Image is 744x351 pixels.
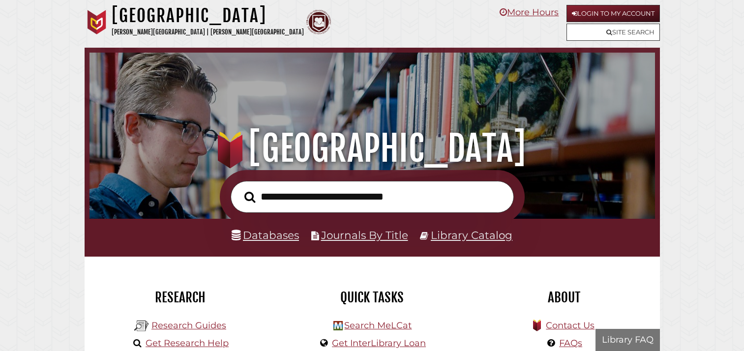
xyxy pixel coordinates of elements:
[244,191,255,203] i: Search
[333,321,343,330] img: Hekman Library Logo
[284,289,461,306] h2: Quick Tasks
[92,289,269,306] h2: Research
[431,229,512,241] a: Library Catalog
[100,127,644,170] h1: [GEOGRAPHIC_DATA]
[112,27,304,38] p: [PERSON_NAME][GEOGRAPHIC_DATA] | [PERSON_NAME][GEOGRAPHIC_DATA]
[546,320,595,331] a: Contact Us
[85,10,109,34] img: Calvin University
[239,189,260,206] button: Search
[146,338,229,349] a: Get Research Help
[500,7,559,18] a: More Hours
[232,229,299,241] a: Databases
[306,10,331,34] img: Calvin Theological Seminary
[112,5,304,27] h1: [GEOGRAPHIC_DATA]
[321,229,408,241] a: Journals By Title
[476,289,653,306] h2: About
[332,338,426,349] a: Get InterLibrary Loan
[344,320,412,331] a: Search MeLCat
[151,320,226,331] a: Research Guides
[566,24,660,41] a: Site Search
[134,319,149,333] img: Hekman Library Logo
[559,338,582,349] a: FAQs
[566,5,660,22] a: Login to My Account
